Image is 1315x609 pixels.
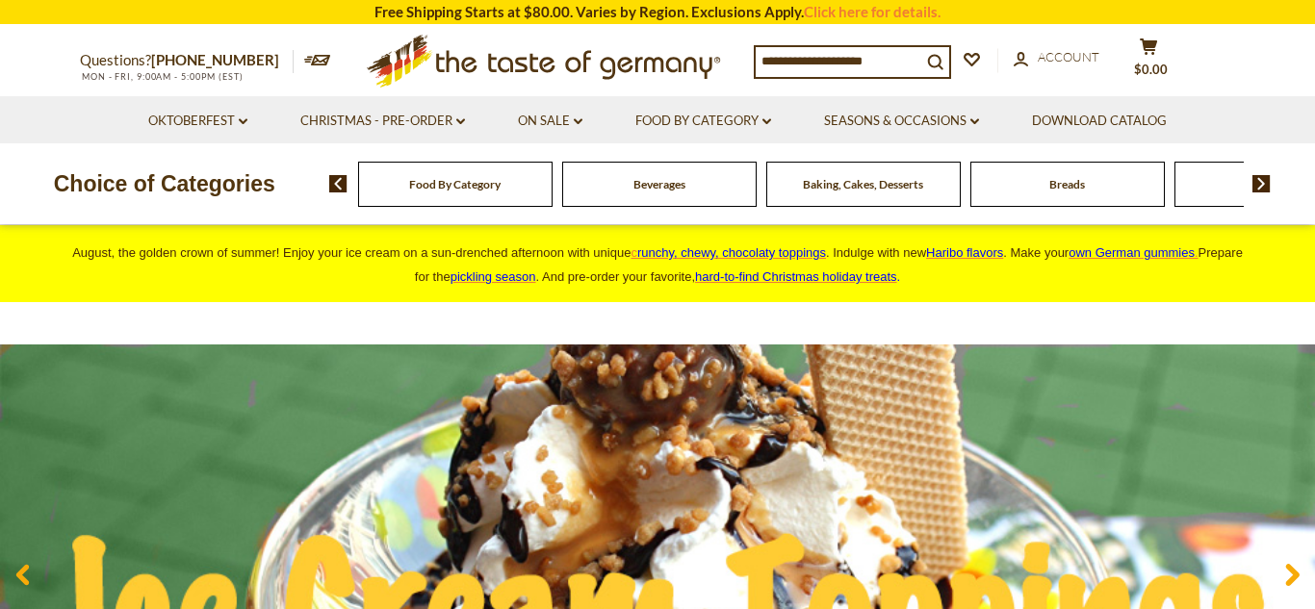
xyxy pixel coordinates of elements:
[926,245,1003,260] a: Haribo flavors
[803,177,923,191] a: Baking, Cakes, Desserts
[824,111,979,132] a: Seasons & Occasions
[695,269,900,284] span: .
[695,269,897,284] a: hard-to-find Christmas holiday treats
[1049,177,1085,191] a: Breads
[804,3,941,20] a: Click here for details.
[72,245,1243,284] span: August, the golden crown of summer! Enjoy your ice cream on a sun-drenched afternoon with unique ...
[300,111,465,132] a: Christmas - PRE-ORDER
[80,71,244,82] span: MON - FRI, 9:00AM - 5:00PM (EST)
[1120,38,1177,86] button: $0.00
[329,175,348,192] img: previous arrow
[637,245,826,260] span: runchy, chewy, chocolaty toppings
[633,177,685,191] a: Beverages
[1014,47,1099,68] a: Account
[1252,175,1271,192] img: next arrow
[1032,111,1167,132] a: Download Catalog
[1134,62,1168,77] span: $0.00
[1069,245,1195,260] span: own German gummies
[148,111,247,132] a: Oktoberfest
[631,245,826,260] a: crunchy, chewy, chocolaty toppings
[409,177,501,191] a: Food By Category
[1069,245,1198,260] a: own German gummies.
[151,51,279,68] a: [PHONE_NUMBER]
[451,269,536,284] a: pickling season
[518,111,582,132] a: On Sale
[1038,49,1099,64] span: Account
[80,48,294,73] p: Questions?
[635,111,771,132] a: Food By Category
